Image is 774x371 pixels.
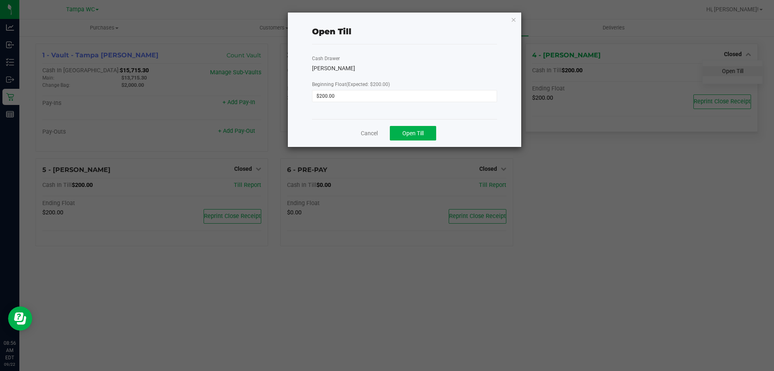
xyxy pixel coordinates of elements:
div: [PERSON_NAME] [312,64,497,73]
a: Cancel [361,129,378,138]
span: Open Till [402,130,424,136]
iframe: Resource center [8,306,32,331]
span: Beginning Float [312,82,390,87]
label: Cash Drawer [312,55,340,62]
button: Open Till [390,126,436,140]
span: (Expected: $200.00) [346,82,390,87]
div: Open Till [312,25,352,38]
